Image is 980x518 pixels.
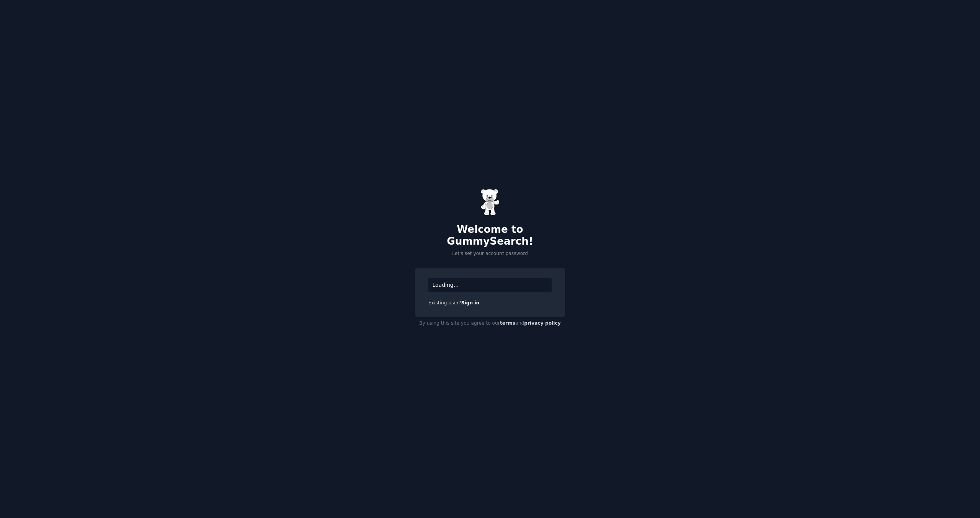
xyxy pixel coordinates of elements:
p: Let's set your account password [415,250,565,257]
a: Sign in [461,300,480,306]
img: Gummy Bear [480,189,500,216]
a: privacy policy [524,320,561,326]
a: terms [500,320,515,326]
h2: Welcome to GummySearch! [415,224,565,248]
div: By using this site you agree to our and [415,317,565,330]
div: Loading... [428,278,552,292]
span: Existing user? [428,300,461,306]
